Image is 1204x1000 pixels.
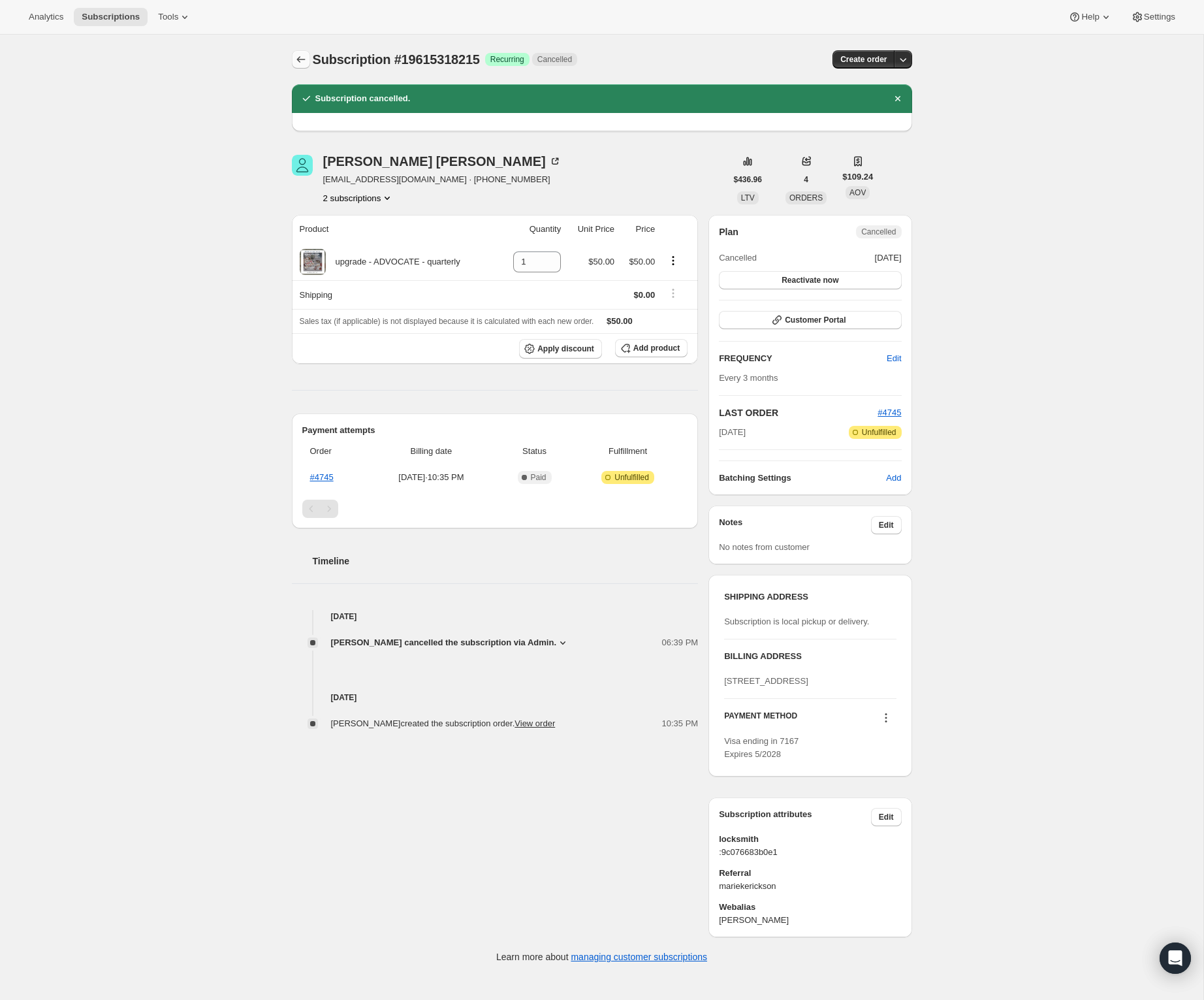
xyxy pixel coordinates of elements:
[501,445,568,458] span: Status
[724,617,869,626] span: Subscription is local pickup or delivery.
[326,255,460,268] div: upgrade - ADVOCATE - quarterly
[719,271,901,289] button: Reactivate now
[292,280,499,309] th: Shipping
[519,339,602,359] button: Apply discount
[323,191,394,204] button: Product actions
[633,343,680,353] span: Add product
[719,225,738,238] h2: Plan
[537,344,594,354] span: Apply discount
[331,636,570,649] button: [PERSON_NAME] cancelled the subscription via Admin.
[565,215,618,244] th: Unit Price
[719,808,871,826] h3: Subscription attributes
[292,155,313,176] span: Marie Erickson
[878,408,901,417] a: #4745
[726,170,770,189] button: $436.96
[832,50,895,69] button: Create order
[29,12,63,22] span: Analytics
[719,251,757,265] span: Cancelled
[879,520,894,530] span: Edit
[302,500,688,518] nav: Pagination
[1081,12,1099,22] span: Help
[724,711,797,728] h3: PAYMENT METHOD
[1160,943,1191,974] div: Open Intercom Messenger
[370,471,493,484] span: [DATE] · 10:35 PM
[719,833,901,846] span: locksmith
[719,542,810,552] span: No notes from customer
[879,812,894,822] span: Edit
[576,445,680,458] span: Fulfillment
[796,170,816,189] button: 4
[490,54,524,65] span: Recurring
[782,275,838,285] span: Reactivate now
[887,352,901,365] span: Edit
[724,736,799,759] span: Visa ending in 7167 Expires 5/2028
[871,808,902,826] button: Edit
[719,901,901,914] span: Webalias
[789,193,823,202] span: ORDERS
[313,52,480,67] span: Subscription #19615318215
[719,406,878,419] h2: LAST ORDER
[840,54,887,65] span: Create order
[292,50,310,69] button: Subscriptions
[615,339,688,357] button: Add product
[862,427,896,438] span: Unfulfilled
[1060,8,1120,26] button: Help
[300,249,326,275] img: product img
[878,406,901,419] button: #4745
[300,317,594,326] span: Sales tax (if applicable) is not displayed because it is calculated with each new order.
[662,717,699,730] span: 10:35 PM
[719,472,886,485] h6: Batching Settings
[871,516,902,534] button: Edit
[313,555,699,568] h2: Timeline
[607,316,633,326] span: $50.00
[719,914,901,927] span: [PERSON_NAME]
[724,590,896,604] h3: SHIPPING ADDRESS
[571,952,707,962] a: managing customer subscriptions
[323,173,562,186] span: [EMAIL_ADDRESS][DOMAIN_NAME] · [PHONE_NUMBER]
[292,691,699,704] h4: [DATE]
[21,8,71,26] button: Analytics
[292,610,699,623] h4: [DATE]
[150,8,199,26] button: Tools
[74,8,148,26] button: Subscriptions
[663,286,684,300] button: Shipping actions
[734,174,762,185] span: $436.96
[614,472,649,483] span: Unfulfilled
[1123,8,1183,26] button: Settings
[331,636,557,649] span: [PERSON_NAME] cancelled the subscription via Admin.
[662,636,699,649] span: 06:39 PM
[849,188,866,197] span: AOV
[719,880,901,893] span: mariekerickson
[629,257,655,266] span: $50.00
[842,170,873,184] span: $109.24
[889,89,907,108] button: Dismiss notification
[719,516,871,534] h3: Notes
[861,227,896,237] span: Cancelled
[588,257,614,266] span: $50.00
[785,315,846,325] span: Customer Portal
[302,437,366,466] th: Order
[875,251,902,265] span: [DATE]
[719,373,778,383] span: Every 3 months
[496,950,707,963] p: Learn more about
[310,472,334,482] a: #4745
[719,352,887,365] h2: FREQUENCY
[323,155,562,168] div: [PERSON_NAME] [PERSON_NAME]
[634,290,656,300] span: $0.00
[719,846,901,859] span: :9c076683b0e1
[618,215,659,244] th: Price
[878,468,909,489] button: Add
[158,12,178,22] span: Tools
[302,424,688,437] h2: Payment attempts
[515,718,555,728] a: View order
[315,92,411,105] h2: Subscription cancelled.
[663,253,684,268] button: Product actions
[724,650,896,663] h3: BILLING ADDRESS
[531,472,547,483] span: Paid
[741,193,755,202] span: LTV
[724,676,808,686] span: [STREET_ADDRESS]
[1144,12,1175,22] span: Settings
[879,348,909,369] button: Edit
[370,445,493,458] span: Billing date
